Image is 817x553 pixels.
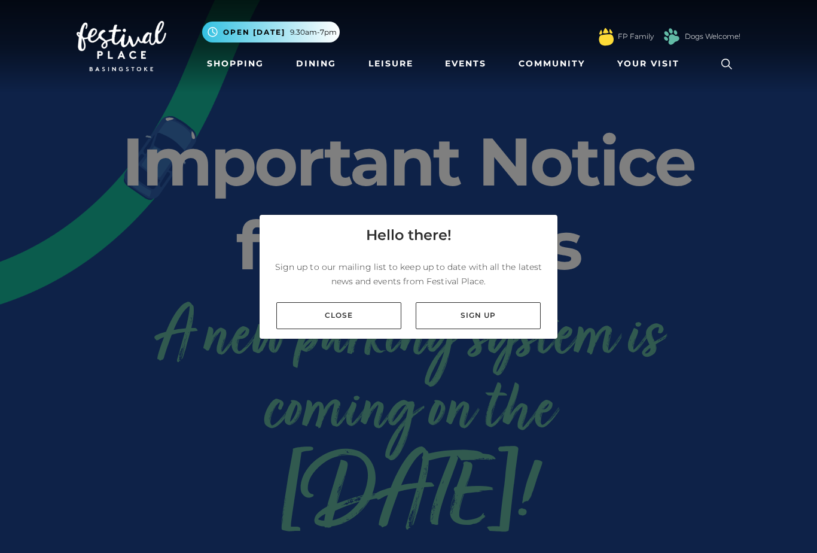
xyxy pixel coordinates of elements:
[617,57,679,70] span: Your Visit
[290,27,337,38] span: 9.30am-7pm
[416,302,541,329] a: Sign up
[276,302,401,329] a: Close
[685,31,740,42] a: Dogs Welcome!
[269,260,548,288] p: Sign up to our mailing list to keep up to date with all the latest news and events from Festival ...
[291,53,341,75] a: Dining
[618,31,654,42] a: FP Family
[514,53,590,75] a: Community
[202,22,340,42] button: Open [DATE] 9.30am-7pm
[440,53,491,75] a: Events
[366,224,452,246] h4: Hello there!
[77,21,166,71] img: Festival Place Logo
[202,53,269,75] a: Shopping
[364,53,418,75] a: Leisure
[223,27,285,38] span: Open [DATE]
[612,53,690,75] a: Your Visit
